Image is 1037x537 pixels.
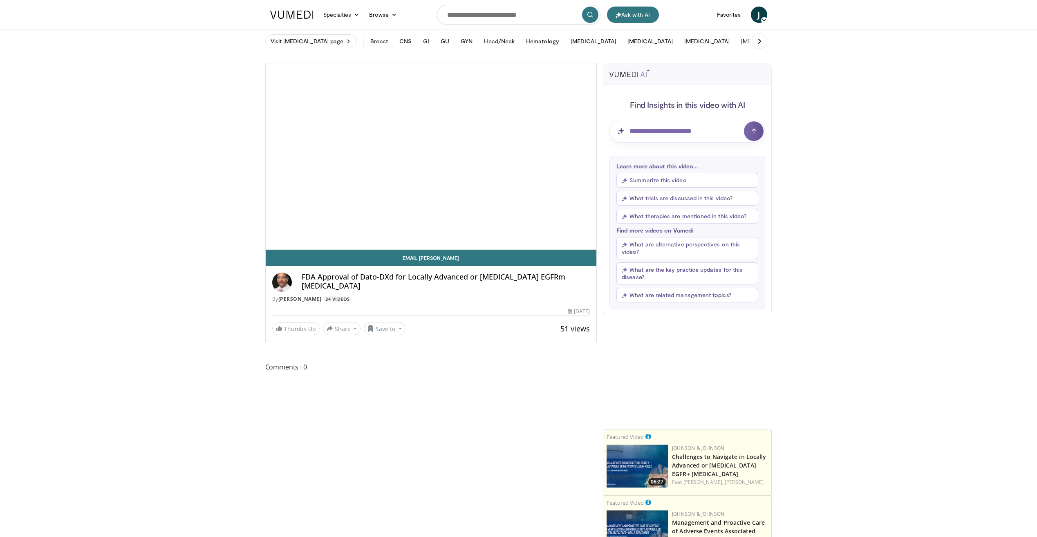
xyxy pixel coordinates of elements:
[365,33,392,49] button: Breast
[418,33,434,49] button: GI
[265,34,357,48] a: Visit [MEDICAL_DATA] page
[302,273,590,290] h4: FDA Approval of Dato-DXd for Locally Advanced or [MEDICAL_DATA] EGFRm [MEDICAL_DATA]
[437,5,600,25] input: Search topics, interventions
[607,7,659,23] button: Ask with AI
[607,445,668,488] img: 7845151f-d172-4318-bbcf-4ab447089643.jpeg.150x105_q85_crop-smart_upscale.jpg
[521,33,564,49] button: Hematology
[265,362,597,372] span: Comments 0
[272,322,320,335] a: Thumbs Up
[736,33,791,49] button: [MEDICAL_DATA]
[270,11,314,19] img: VuMedi Logo
[272,273,292,292] img: Avatar
[323,296,353,303] a: 34 Videos
[626,322,749,425] iframe: Advertisement
[607,499,644,506] small: Featured Video
[616,262,758,284] button: What are the key practice updates for this disease?
[323,322,361,335] button: Share
[266,63,597,250] video-js: Video Player
[607,433,644,441] small: Featured Video
[266,250,597,266] a: Email [PERSON_NAME]
[712,7,746,23] a: Favorites
[272,295,590,303] div: By
[616,288,758,302] button: What are related management topics?
[609,99,765,110] h4: Find Insights in this video with AI
[436,33,454,49] button: GU
[318,7,365,23] a: Specialties
[616,191,758,206] button: What trials are discussed in this video?
[648,478,666,486] span: 06:27
[609,69,650,77] img: vumedi-ai-logo.svg
[616,163,758,170] p: Learn more about this video...
[679,33,735,49] button: [MEDICAL_DATA]
[616,209,758,224] button: What therapies are mentioned in this video?
[623,33,678,49] button: [MEDICAL_DATA]
[568,308,590,315] div: [DATE]
[616,227,758,234] p: Find more videos on Vumedi
[751,7,767,23] a: J
[683,479,723,486] a: [PERSON_NAME],
[672,479,768,486] div: Feat.
[479,33,520,49] button: Head/Neck
[394,33,417,49] button: CNS
[609,120,765,143] input: Question for AI
[616,173,758,188] button: Summarize this video
[672,510,724,517] a: Johnson & Johnson
[364,322,405,335] button: Save to
[364,7,402,23] a: Browse
[607,445,668,488] a: 06:27
[616,237,758,259] button: What are alternative perspectives on this video?
[672,445,724,452] a: Johnson & Johnson
[725,479,764,486] a: [PERSON_NAME]
[566,33,621,49] button: [MEDICAL_DATA]
[278,295,322,302] a: [PERSON_NAME]
[672,453,766,478] a: Challenges to Navigate in Locally Advanced or [MEDICAL_DATA] EGFR+ [MEDICAL_DATA]
[560,324,590,333] span: 51 views
[456,33,477,49] button: GYN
